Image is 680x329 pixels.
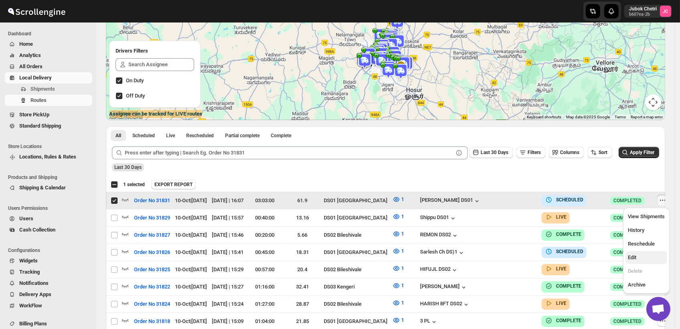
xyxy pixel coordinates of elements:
[420,232,459,240] button: REMON DS02
[324,248,388,256] div: DS01 [GEOGRAPHIC_DATA]
[286,231,319,239] div: 5.66
[324,231,388,239] div: DS02 Bileshivale
[116,132,121,139] span: All
[401,248,404,254] span: 1
[19,63,43,69] span: All Orders
[19,112,49,118] span: Store PickUp
[175,249,207,255] span: 10-Oct | [DATE]
[134,317,170,325] span: Order No 31818
[129,298,175,311] button: Order No 31824
[248,248,281,256] div: 00:45:00
[19,52,41,58] span: Analytics
[401,196,404,202] span: 1
[420,318,438,326] button: 3 PL
[646,297,670,321] div: Open chat
[286,300,319,308] div: 28.87
[129,280,175,293] button: Order No 31822
[19,291,51,297] span: Delivery Apps
[248,266,281,274] div: 00:57:00
[19,123,61,129] span: Standard Shipping
[19,280,49,286] span: Notifications
[566,115,610,119] span: Map data ©2025 Google
[132,132,155,139] span: Scheduled
[628,282,645,288] span: Archive
[545,299,566,307] button: LIVE
[469,147,513,158] button: Last 30 Days
[19,303,42,309] span: WorkFlow
[560,150,579,155] span: Columns
[545,317,581,325] button: COMPLETE
[212,231,244,239] div: [DATE] | 15:46
[129,263,175,276] button: Order No 31825
[545,230,581,238] button: COMPLETE
[108,110,134,120] img: Google
[516,147,546,158] button: Filters
[19,227,55,233] span: Cash Collection
[8,143,92,150] span: Store Locations
[613,284,641,290] span: COMPLETED
[401,300,404,306] span: 1
[19,321,47,327] span: Billing Plans
[5,151,92,162] button: Locations, Rules & Rates
[420,197,481,205] button: [PERSON_NAME] DS01
[556,214,566,220] b: LIVE
[134,214,170,222] span: Order No 31829
[19,75,52,81] span: Local Delivery
[481,150,508,155] span: Last 30 Days
[6,1,67,21] img: ScrollEngine
[5,182,92,193] button: Shipping & Calendar
[324,214,388,222] div: DS01 [GEOGRAPHIC_DATA]
[166,132,175,139] span: Live
[420,283,468,291] button: [PERSON_NAME]
[629,12,657,17] p: b607ea-2b
[8,247,92,254] span: Configurations
[286,214,319,222] div: 13.16
[128,58,194,71] input: Search Assignee
[420,301,470,309] button: HARISH 8FT DS02
[114,164,142,170] span: Last 30 Days
[420,266,459,274] div: HIFUJL DS02
[5,213,92,224] button: Users
[545,248,583,256] button: SCHEDULED
[8,205,92,211] span: Users Permissions
[613,232,641,238] span: COMPLETED
[324,266,388,274] div: DS02 Bileshivale
[109,110,202,118] label: Assignee can be tracked for LIVE routes
[111,130,126,141] button: All routes
[556,318,581,323] b: COMPLETE
[129,194,175,207] button: Order No 31831
[324,317,388,325] div: DS01 [GEOGRAPHIC_DATA]
[420,249,465,257] button: Sarlesh Ch DS)1
[175,232,207,238] span: 10-Oct | [DATE]
[324,283,388,291] div: DS03 Kengeri
[324,300,388,308] div: DS02 Bileshivale
[151,180,196,189] button: EXPORT REPORT
[134,248,170,256] span: Order No 31826
[30,97,47,103] span: Routes
[129,315,175,328] button: Order No 31818
[8,30,92,37] span: Dashboard
[388,262,409,275] button: 1
[628,227,644,233] span: History
[129,229,175,242] button: Order No 31827
[5,61,92,72] button: All Orders
[212,266,244,274] div: [DATE] | 15:29
[126,77,144,83] span: On Duty
[556,301,566,306] b: LIVE
[19,41,33,47] span: Home
[248,317,281,325] div: 01:04:00
[401,213,404,219] span: 1
[388,279,409,292] button: 1
[5,83,92,95] button: Shipments
[401,231,404,237] span: 1
[212,300,244,308] div: [DATE] | 15:24
[286,248,319,256] div: 18.31
[545,196,583,204] button: SCHEDULED
[663,9,668,14] text: JC
[631,115,663,119] a: Report a map error
[5,255,92,266] button: Widgets
[134,283,170,291] span: Order No 31822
